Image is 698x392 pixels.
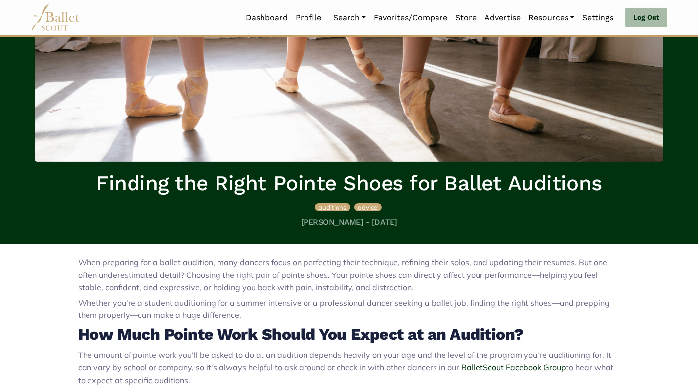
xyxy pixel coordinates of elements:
[354,202,382,212] a: advice
[78,362,613,385] span: to hear what to expect at specific auditions.
[78,325,523,344] strong: How Much Pointe Work Should You Expect at an Audition?
[329,7,370,28] a: Search
[461,362,566,372] span: BalletScout Facebook Group
[78,257,607,292] span: When preparing for a ballet audition, many dancers focus on perfecting their technique, refining ...
[242,7,292,28] a: Dashboard
[459,362,566,372] a: BalletScout Facebook Group
[319,203,347,211] span: auditions
[625,8,667,28] a: Log Out
[451,7,480,28] a: Store
[35,217,663,228] h5: [PERSON_NAME] - [DATE]
[480,7,524,28] a: Advertise
[524,7,578,28] a: Resources
[78,298,610,320] span: Whether you're a student auditioning for a summer intensive or a professional dancer seeking a ba...
[370,7,451,28] a: Favorites/Compare
[315,202,352,212] a: auditions
[578,7,617,28] a: Settings
[358,203,378,211] span: advice
[35,170,663,197] h1: Finding the Right Pointe Shoes for Ballet Auditions
[292,7,325,28] a: Profile
[78,350,611,373] span: The amount of pointe work you'll be asked to do at an audition depends heavily on your age and th...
